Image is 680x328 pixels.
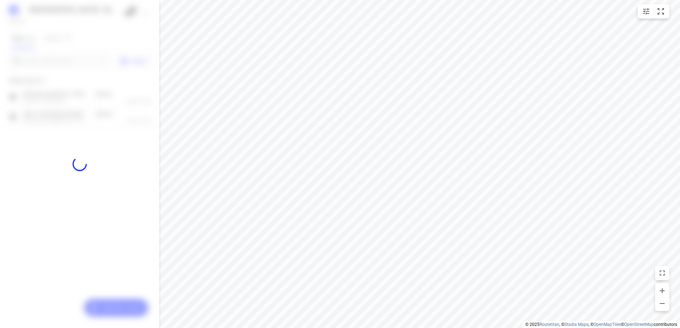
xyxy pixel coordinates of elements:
[654,4,668,18] button: Fit zoom
[594,322,621,327] a: OpenMapTiles
[540,322,559,327] a: Routetitan
[564,322,589,327] a: Stadia Maps
[624,322,654,327] a: OpenStreetMap
[525,322,677,327] li: © 2025 , © , © © contributors
[638,4,669,18] div: small contained button group
[639,4,653,18] button: Map settings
